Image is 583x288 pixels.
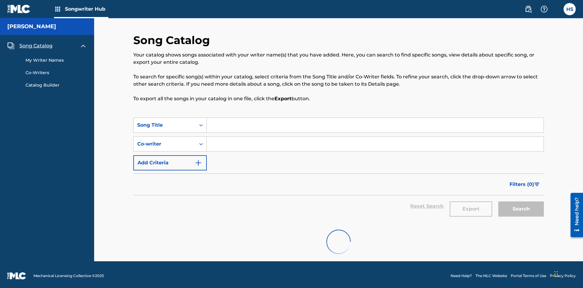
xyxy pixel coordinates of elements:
[80,42,87,50] img: expand
[195,159,202,166] img: 9d2ae6d4665cec9f34b9.svg
[506,177,544,192] button: Filters (0)
[534,183,540,186] img: filter
[476,273,507,279] a: The MLC Website
[322,225,355,259] img: preloader
[510,181,534,188] span: Filters ( 0 )
[7,42,53,50] a: Song CatalogSong Catalog
[133,51,544,66] p: Your catalog shows songs associated with your writer name(s) that you have added. Here, you can s...
[54,5,61,13] img: Top Rightsholders
[511,273,546,279] a: Portal Terms of Use
[133,155,207,170] button: Add Criteria
[522,3,534,15] a: Public Search
[133,118,544,222] form: Search Form
[26,70,87,76] a: Co-Writers
[7,42,15,50] img: Song Catalog
[137,140,192,148] div: Co-writer
[7,5,31,13] img: MLC Logo
[538,3,550,15] div: Help
[137,122,192,129] div: Song Title
[564,3,576,15] div: User Menu
[26,57,87,63] a: My Writer Names
[550,273,576,279] a: Privacy Policy
[554,265,558,283] div: Drag
[525,5,532,13] img: search
[133,73,544,88] p: To search for specific song(s) within your catalog, select criteria from the Song Title and/or Co...
[554,6,560,12] div: Notifications
[26,82,87,88] a: Catalog Builder
[65,5,108,12] span: Songwriter Hub
[274,96,291,101] strong: Export
[133,95,544,102] p: To export all the songs in your catalog in one file, click the button.
[553,259,583,288] iframe: Chat Widget
[33,273,104,279] span: Mechanical Licensing Collective © 2025
[7,23,56,30] h5: Toby Songwriter
[540,5,548,13] img: help
[451,273,472,279] a: Need Help?
[19,42,53,50] span: Song Catalog
[133,33,213,47] h2: Song Catalog
[566,190,583,240] iframe: Resource Center
[7,272,26,279] img: logo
